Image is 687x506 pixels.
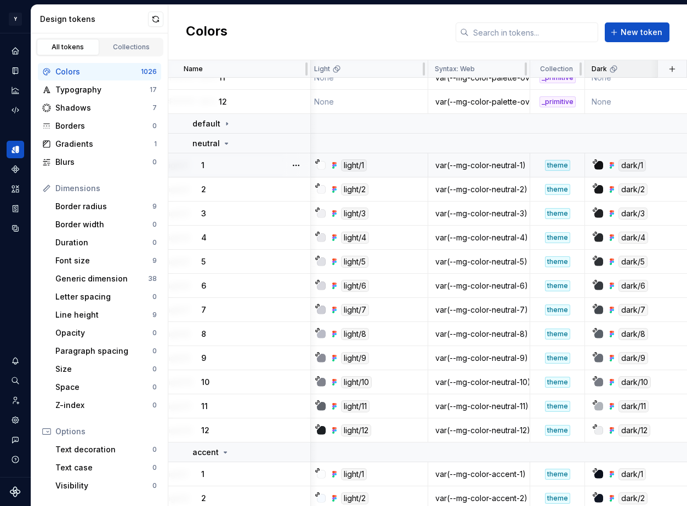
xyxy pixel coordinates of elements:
div: 17 [150,85,157,94]
div: Opacity [55,327,152,338]
div: light/1 [341,159,367,171]
p: 2 [201,493,206,504]
div: light/11 [341,400,370,412]
div: light/5 [341,256,368,268]
a: Analytics [7,82,24,99]
div: 0 [152,401,157,410]
div: 0 [152,463,157,472]
div: 0 [152,122,157,130]
a: Size0 [51,360,161,378]
div: light/4 [341,232,369,244]
div: light/12 [341,424,371,436]
div: var(--mg-color-neutral-1) [429,160,529,171]
p: 4 [201,232,207,243]
a: Typography17 [38,81,161,99]
button: Contact support [7,431,24,449]
div: Borders [55,120,152,131]
div: light/2 [341,183,368,196]
a: Text decoration0 [51,441,161,458]
div: 0 [152,383,157,392]
div: dark/1 [618,468,646,480]
p: 1 [201,160,205,171]
a: Letter spacing0 [51,288,161,306]
div: light/9 [341,352,369,364]
div: var(--mg-color-neutral-9) [429,353,529,364]
p: Dark [592,65,607,73]
div: var(--mg-color-neutral-11) [429,401,529,412]
a: Design tokens [7,141,24,158]
div: 38 [148,274,157,283]
a: Components [7,160,24,178]
div: Generic dimension [55,273,148,284]
a: Settings [7,411,24,429]
div: dark/3 [618,208,648,220]
button: New token [605,22,669,42]
div: theme [545,160,570,171]
div: Text decoration [55,444,152,455]
div: light/10 [341,376,372,388]
svg: Supernova Logo [10,486,21,497]
a: Gradients1 [38,135,161,153]
div: var(--mg-color-neutral-5) [429,256,529,267]
div: 0 [152,329,157,337]
p: 10 [201,377,209,388]
div: dark/10 [618,376,651,388]
div: dark/2 [618,183,648,196]
div: Size [55,364,152,375]
div: Font size [55,255,152,266]
input: Search in tokens... [469,22,598,42]
div: 7 [152,104,157,112]
p: 12 [219,96,227,107]
a: Duration0 [51,234,161,251]
div: Shadows [55,102,152,113]
div: Line height [55,309,152,320]
div: _primitive [540,96,576,107]
button: Y [2,7,29,31]
div: 1026 [141,67,157,76]
div: Options [55,426,157,437]
a: Generic dimension38 [51,270,161,287]
div: dark/9 [618,352,648,364]
div: theme [545,401,570,412]
a: Space0 [51,378,161,396]
div: theme [545,425,570,436]
div: Colors [55,66,141,77]
div: Invite team [7,392,24,409]
div: Text case [55,462,152,473]
div: Y [9,13,22,26]
div: theme [545,256,570,267]
a: Border radius9 [51,198,161,215]
div: Space [55,382,152,393]
a: Home [7,42,24,60]
div: var(--mg-color-accent-2) [429,493,529,504]
div: Code automation [7,101,24,119]
div: dark/8 [618,328,648,340]
div: theme [545,304,570,315]
a: Paragraph spacing0 [51,342,161,360]
div: dark/11 [618,400,649,412]
div: theme [545,469,570,480]
a: Data sources [7,220,24,237]
p: accent [192,447,219,458]
div: light/3 [341,208,368,220]
p: Collection [540,65,573,73]
div: var(--mg-color-neutral-6) [429,280,529,291]
div: Blurs [55,157,152,168]
div: 0 [152,347,157,355]
div: var(--mg-color-palette-overlay-white-alpha-12) [429,96,529,107]
div: Z-index [55,400,152,411]
a: Assets [7,180,24,198]
a: Documentation [7,62,24,79]
div: theme [545,493,570,504]
div: theme [545,184,570,195]
p: Name [184,65,203,73]
div: Design tokens [40,14,148,25]
div: theme [545,280,570,291]
div: theme [545,232,570,243]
